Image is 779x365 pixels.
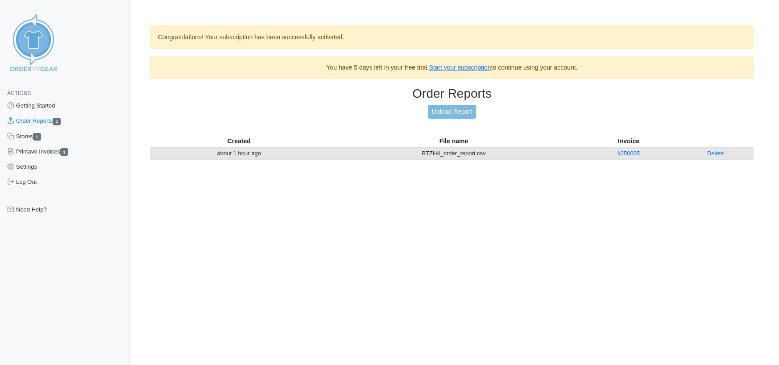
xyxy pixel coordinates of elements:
div: Congratulations! Your subscription has been successfully activated. [150,25,754,49]
th: Invoice [580,135,677,147]
a: Upload Report [428,105,476,119]
td: about 1 hour ago [150,147,328,160]
a: #250005 [617,150,640,157]
div: You have 5 days left in your free trial. to continue using your account. [150,56,754,79]
a: Start your subscription [429,64,491,71]
h3: Order Reports [150,86,754,101]
span: 1 [53,118,61,125]
th: File name [328,135,580,147]
a: Delete [707,150,724,157]
span: Actions [7,90,31,96]
span: 1 [60,148,68,156]
th: Created [150,135,328,147]
td: BTZH4_order_report.csv [328,147,580,160]
span: 1 [33,133,41,141]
